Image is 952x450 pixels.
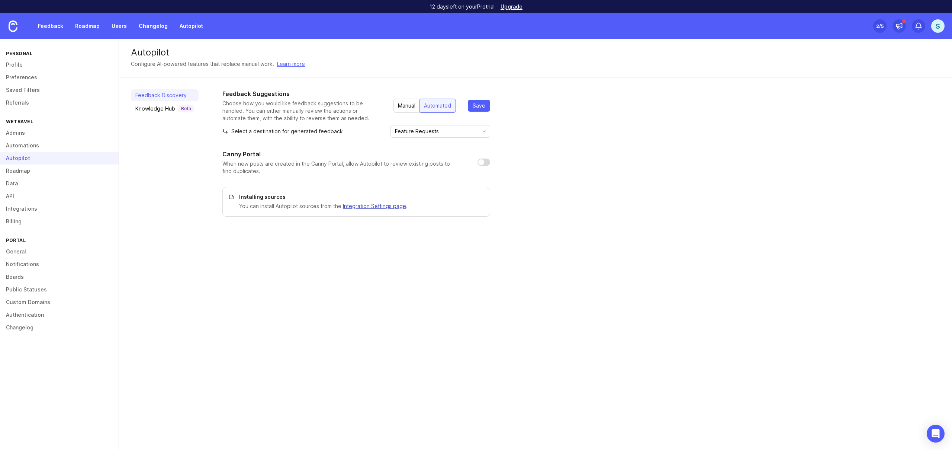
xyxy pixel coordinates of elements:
[393,99,420,112] div: Manual
[131,48,940,57] div: Autopilot
[222,150,261,159] h1: Canny Portal
[239,202,481,210] p: You can install Autopilot sources from the .
[927,425,945,443] div: Open Intercom Messenger
[478,128,490,134] svg: toggle icon
[131,60,274,68] div: Configure AI-powered features that replace manual work.
[222,89,382,98] h1: Feedback Suggestions
[430,3,495,10] p: 12 days left on your Pro trial
[390,125,490,138] div: toggle menu
[222,128,343,135] p: Select a destination for generated feedback
[239,193,481,201] p: Installing sources
[277,60,305,68] a: Learn more
[9,20,17,32] img: Canny Home
[33,19,68,33] a: Feedback
[473,102,485,109] span: Save
[222,100,382,122] p: Choose how you would like feedback suggestions to be handled. You can either manually review the ...
[71,19,104,33] a: Roadmap
[131,103,199,115] a: Knowledge HubBeta
[222,160,466,175] p: When new posts are created in the Canny Portal, allow Autopilot to review existing posts to find ...
[395,127,477,135] input: Feature Requests
[393,99,420,113] button: Manual
[873,19,887,33] button: 2/5
[181,106,191,112] p: Beta
[876,21,884,31] div: 2 /5
[343,203,406,209] a: Integration Settings page
[501,4,522,9] a: Upgrade
[134,19,172,33] a: Changelog
[931,19,945,33] button: S
[135,105,194,112] div: Knowledge Hub
[175,19,208,33] a: Autopilot
[131,89,199,101] a: Feedback Discovery
[419,99,456,113] button: Automated
[468,100,490,112] button: Save
[107,19,131,33] a: Users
